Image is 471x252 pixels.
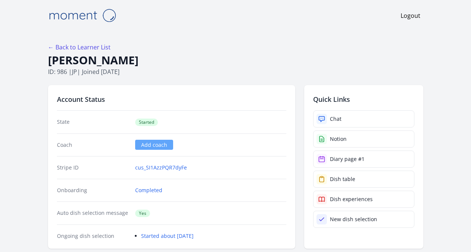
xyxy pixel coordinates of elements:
dt: Auto dish selection message [57,209,130,217]
div: Notion [330,135,347,143]
a: New dish selection [313,211,414,228]
a: Dish table [313,171,414,188]
a: Dish experiences [313,191,414,208]
h1: [PERSON_NAME] [48,53,423,67]
a: Notion [313,130,414,148]
div: New dish selection [330,216,377,223]
p: ID: 986 | | Joined [DATE] [48,67,423,76]
dt: Coach [57,141,130,149]
span: Started [135,119,158,126]
dt: State [57,118,130,126]
div: Dish table [330,175,355,183]
span: Yes [135,210,150,217]
h2: Quick Links [313,94,414,104]
a: Chat [313,110,414,127]
dt: Stripe ID [57,164,130,171]
dt: Ongoing dish selection [57,232,130,240]
a: Completed [135,187,162,194]
a: ← Back to Learner List [48,43,111,51]
div: Chat [330,115,341,123]
a: Diary page #1 [313,151,414,168]
div: Diary page #1 [330,155,365,163]
div: Dish experiences [330,196,373,203]
span: jp [72,68,77,76]
img: Moment [45,6,120,25]
h2: Account Status [57,94,286,104]
dt: Onboarding [57,187,130,194]
a: Started about [DATE] [141,232,194,239]
a: cus_SI1AzzPQR7dyFe [135,164,187,171]
a: Logout [401,11,420,20]
a: Add coach [135,140,173,150]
